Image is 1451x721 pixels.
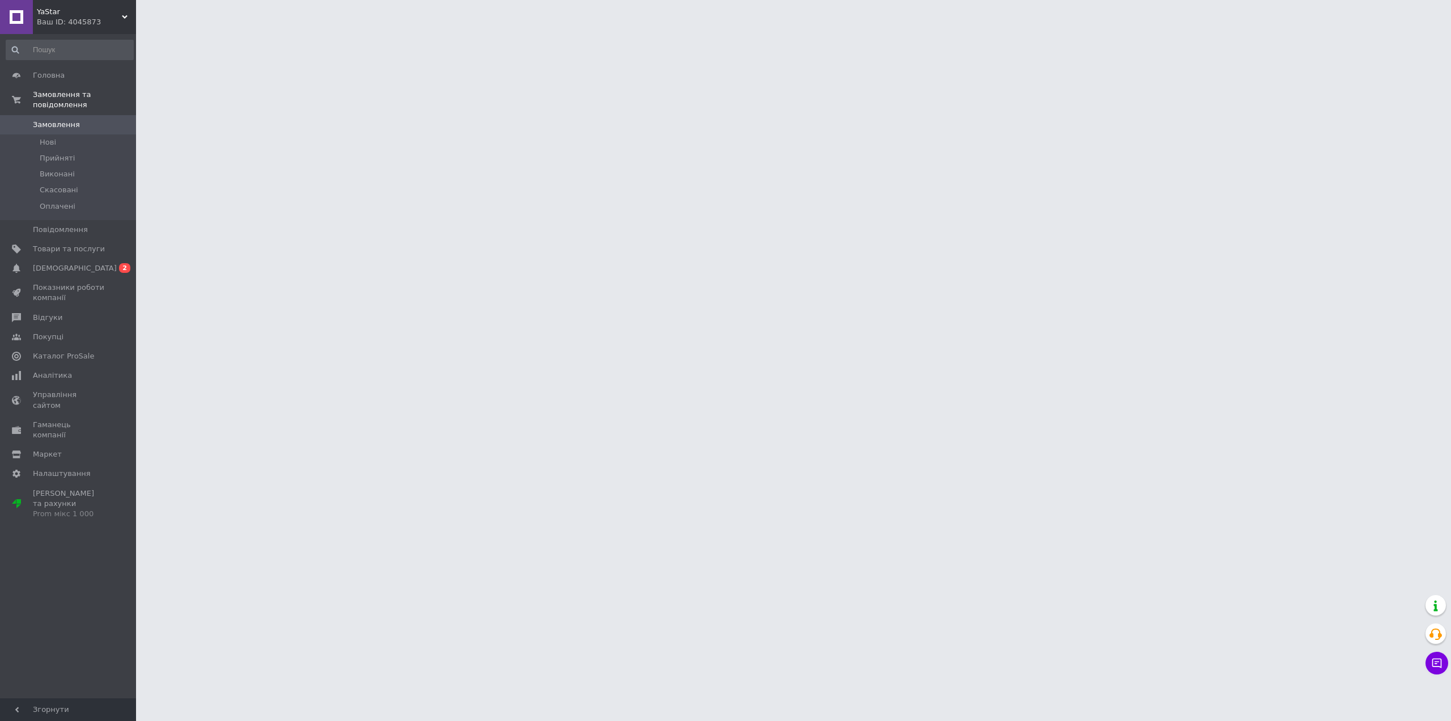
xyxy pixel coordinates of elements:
[1425,652,1448,674] button: Чат з покупцем
[33,420,105,440] span: Гаманець компанії
[37,7,122,17] span: YaStar
[40,169,75,179] span: Виконані
[119,263,130,273] span: 2
[33,283,105,303] span: Показники роботи компанії
[40,201,75,212] span: Оплачені
[33,70,65,81] span: Головна
[33,263,117,273] span: [DEMOGRAPHIC_DATA]
[33,90,136,110] span: Замовлення та повідомлення
[6,40,134,60] input: Пошук
[33,313,62,323] span: Відгуки
[33,488,105,520] span: [PERSON_NAME] та рахунки
[33,244,105,254] span: Товари та послуги
[33,332,63,342] span: Покупці
[33,225,88,235] span: Повідомлення
[37,17,136,27] div: Ваш ID: 4045873
[40,153,75,163] span: Прийняті
[40,185,78,195] span: Скасовані
[33,449,62,459] span: Маркет
[33,390,105,410] span: Управління сайтом
[40,137,56,147] span: Нові
[33,370,72,381] span: Аналітика
[33,469,91,479] span: Налаштування
[33,120,80,130] span: Замовлення
[33,351,94,361] span: Каталог ProSale
[33,509,105,519] div: Prom мікс 1 000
